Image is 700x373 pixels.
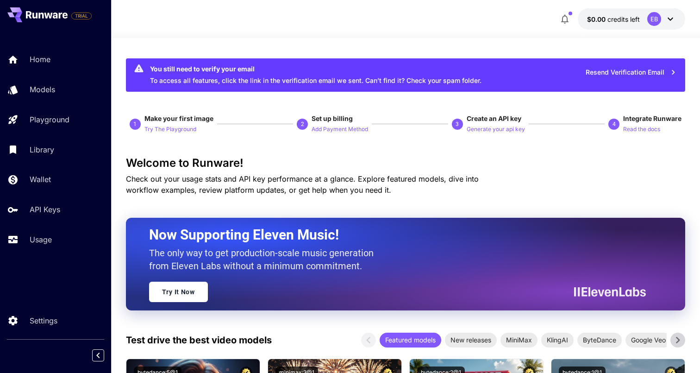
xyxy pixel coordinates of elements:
[623,114,681,122] span: Integrate Runware
[71,10,92,21] span: Add your payment card to enable full platform functionality.
[144,114,213,122] span: Make your first image
[467,125,525,134] p: Generate your api key
[445,333,497,348] div: New releases
[623,125,660,134] p: Read the docs
[126,157,685,170] h3: Welcome to Runware!
[144,125,196,134] p: Try The Playground
[92,349,104,361] button: Collapse sidebar
[133,120,137,128] p: 1
[500,333,537,348] div: MiniMax
[467,114,521,122] span: Create an API key
[30,54,50,65] p: Home
[30,144,54,155] p: Library
[312,123,368,134] button: Add Payment Method
[150,64,481,74] div: You still need to verify your email
[623,123,660,134] button: Read the docs
[445,335,497,345] span: New releases
[30,204,60,215] p: API Keys
[150,61,481,89] div: To access all features, click the link in the verification email we sent. Can’t find it? Check yo...
[126,174,479,195] span: Check out your usage stats and API key performance at a glance. Explore featured models, dive int...
[126,333,272,347] p: Test drive the best video models
[149,282,208,302] a: Try It Now
[301,120,304,128] p: 2
[587,14,640,24] div: $0.00
[30,84,55,95] p: Models
[312,125,368,134] p: Add Payment Method
[625,333,671,348] div: Google Veo
[500,335,537,345] span: MiniMax
[467,123,525,134] button: Generate your api key
[612,120,616,128] p: 4
[30,315,57,326] p: Settings
[72,13,91,19] span: TRIAL
[99,347,111,364] div: Collapse sidebar
[456,120,459,128] p: 3
[380,335,441,345] span: Featured models
[578,8,685,30] button: $0.00EB
[312,114,353,122] span: Set up billing
[380,333,441,348] div: Featured models
[607,15,640,23] span: credits left
[625,335,671,345] span: Google Veo
[149,247,381,272] p: The only way to get production-scale music generation from Eleven Labs without a minimum commitment.
[30,174,51,185] p: Wallet
[587,15,607,23] span: $0.00
[647,12,661,26] div: EB
[541,335,574,345] span: KlingAI
[30,234,52,245] p: Usage
[149,226,639,244] h2: Now Supporting Eleven Music!
[577,333,622,348] div: ByteDance
[577,335,622,345] span: ByteDance
[541,333,574,348] div: KlingAI
[144,123,196,134] button: Try The Playground
[581,63,681,82] button: Resend Verification Email
[30,114,69,125] p: Playground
